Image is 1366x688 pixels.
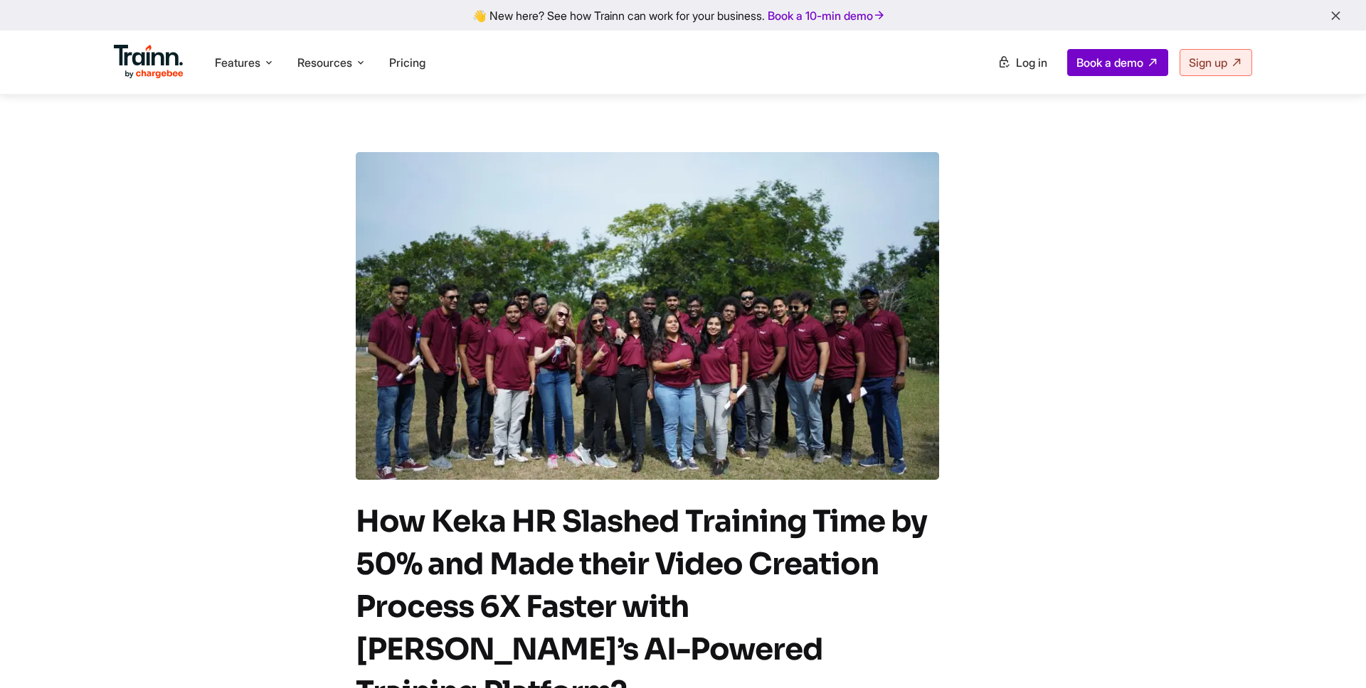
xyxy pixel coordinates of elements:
a: Pricing [389,55,425,70]
a: Sign up [1180,49,1252,76]
div: 👋 New here? See how Trainn can work for your business. [9,9,1357,22]
span: Book a demo [1076,55,1143,70]
span: Features [215,55,260,70]
span: Log in [1016,55,1047,70]
img: Keka + Trainn Journey [356,152,939,480]
a: Book a 10-min demo [765,6,889,26]
a: Book a demo [1067,49,1168,76]
span: Sign up [1189,55,1227,70]
a: Log in [989,50,1056,75]
span: Resources [297,55,352,70]
img: Trainn Logo [114,45,184,79]
iframe: Chat Widget [1295,620,1366,688]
